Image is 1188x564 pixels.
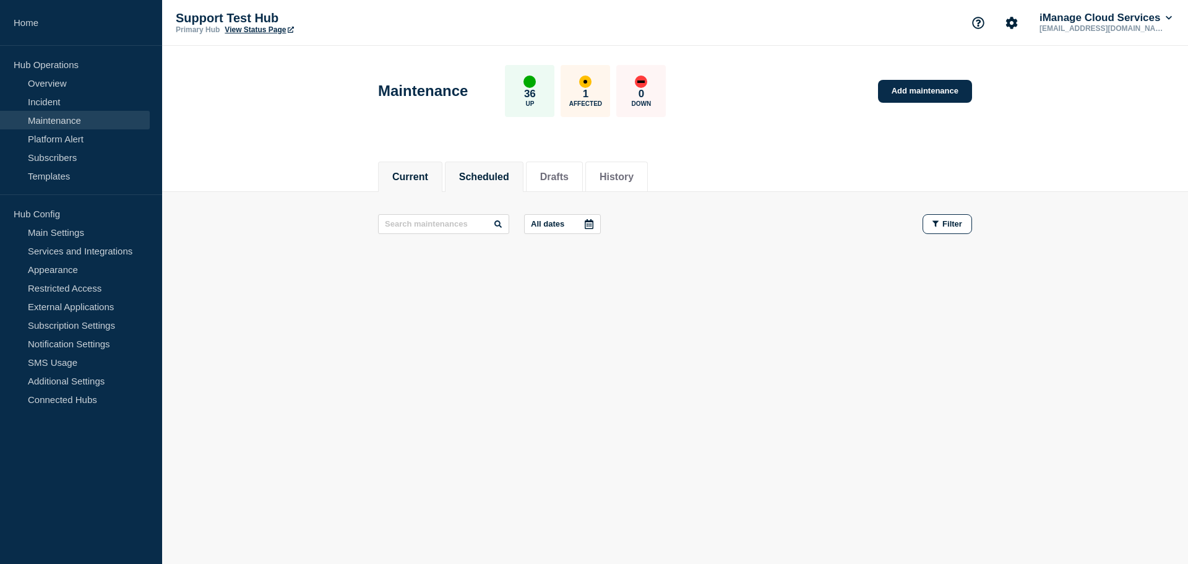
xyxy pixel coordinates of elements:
span: Filter [942,219,962,228]
button: Scheduled [459,171,509,183]
div: up [523,76,536,88]
div: affected [579,76,592,88]
p: Down [632,100,652,107]
p: 0 [639,88,644,100]
input: Search maintenances [378,214,509,234]
button: Account settings [999,10,1025,36]
button: iManage Cloud Services [1037,12,1174,24]
p: Primary Hub [176,25,220,34]
button: Filter [923,214,972,234]
p: 36 [524,88,536,100]
div: down [635,76,647,88]
p: [EMAIL_ADDRESS][DOMAIN_NAME] [1037,24,1166,33]
p: Support Test Hub [176,11,423,25]
p: All dates [531,219,564,228]
p: Up [525,100,534,107]
h1: Maintenance [378,82,468,100]
p: 1 [583,88,588,100]
button: Support [965,10,991,36]
button: Drafts [540,171,569,183]
button: All dates [524,214,601,234]
button: Current [392,171,428,183]
button: History [600,171,634,183]
p: Affected [569,100,602,107]
a: View Status Page [225,25,293,34]
a: Add maintenance [878,80,972,103]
